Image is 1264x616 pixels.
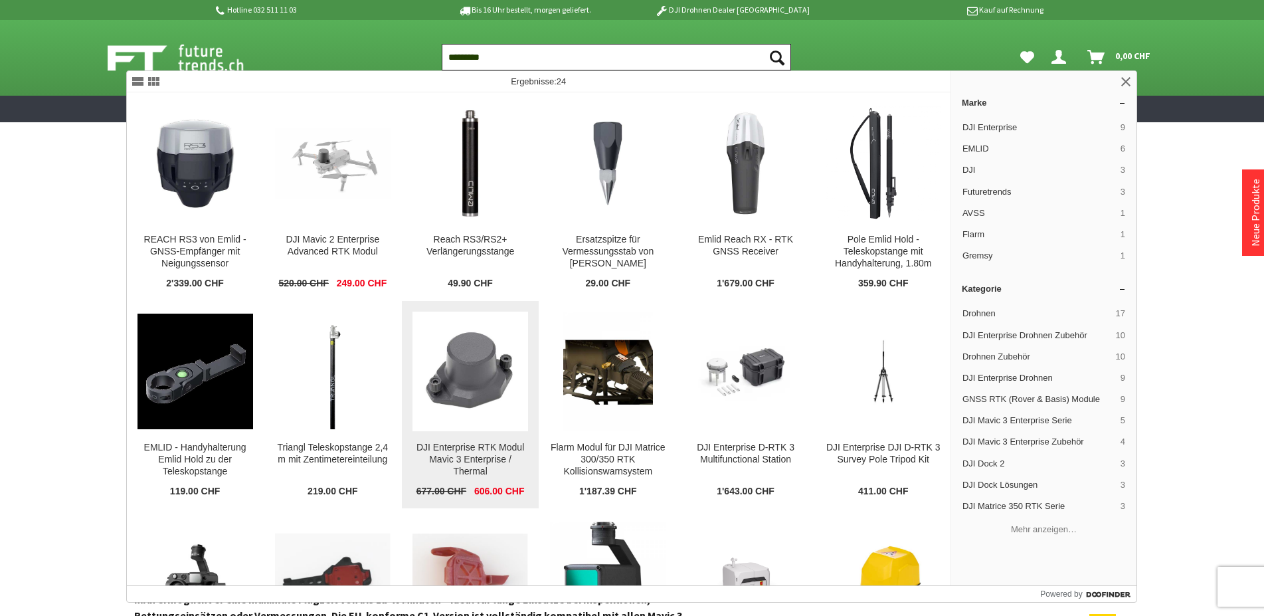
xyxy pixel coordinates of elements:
span: 3 [1121,479,1125,491]
div: Triangl Teleskopstange 2,4 m mit Zentimetereinteilung [275,442,391,466]
a: Flarm Modul für DJI Matrice 300/350 RTK Kollisionswarnsystem Flarm Modul für DJI Matrice 300/350 ... [539,301,676,508]
span: 49.90 CHF [448,278,493,290]
span: 520.00 CHF [278,278,328,290]
span: 2'339.00 CHF [166,278,224,290]
span: 3 [1121,500,1125,512]
a: Meine Favoriten [1014,44,1041,70]
div: Flarm Modul für DJI Matrice 300/350 RTK Kollisionswarnsystem [550,442,666,478]
span: 606.00 CHF [474,486,524,498]
a: DJI Enterprise DJI D-RTK 3 Survey Pole Tripod Kit DJI Enterprise DJI D-RTK 3 Survey Pole Tripod K... [815,301,952,508]
span: 9 [1121,393,1125,405]
div: Pole Emlid Hold - Teleskopstange mit Handyhalterung, 1.80m [826,234,941,270]
span: 677.00 CHF [416,486,466,498]
img: Emlid Reach RX - RTK GNSS Receiver [687,106,803,221]
p: Bis 16 Uhr bestellt, morgen geliefert. [421,2,628,18]
span: DJI Dock 2 [962,458,1115,470]
span: DJI Enterprise [962,122,1115,134]
span: GNSS RTK (Rover & Basis) Module [962,393,1115,405]
a: Kategorie [951,278,1136,299]
span: 9 [1121,122,1125,134]
a: Triangl Teleskopstange 2,4 m mit Zentimetereinteilung Triangl Teleskopstange 2,4 m mit Zentimeter... [264,301,401,508]
span: 4 [1121,436,1125,448]
span: DJI Enterprise Drohnen [962,372,1115,384]
span: 6 [1121,143,1125,155]
span: DJI Enterprise Drohnen Zubehör [962,330,1111,342]
span: 9 [1121,372,1125,384]
img: Ersatzspitze für Vermessungsstab von Emlid [550,106,666,221]
div: REACH RS3 von Emlid - GNSS-Empfänger mit Neigungssensor [137,234,253,270]
a: DJI Mavic 2 Enterprise Advanced RTK Modul DJI Mavic 2 Enterprise Advanced RTK Modul 520.00 CHF 24... [264,93,401,300]
a: DJI Enterprise D-RTK 3 Multifunctional Station DJI Enterprise D-RTK 3 Multifunctional Station 1'6... [677,301,814,508]
span: DJI Mavic 3 Enterprise Zubehör [962,436,1115,448]
span: 1 [1121,250,1125,262]
img: AVSS PRS-M350EX Fallschirm-Bergungssystem für DJI M350 RTK [826,543,941,616]
a: Marke [951,92,1136,113]
img: Pole Emlid Hold - Teleskopstange mit Handyhalterung, 1.80m [826,106,941,221]
span: 17 [1115,308,1125,320]
a: Warenkorb [1082,44,1157,70]
span: 3 [1121,164,1125,176]
img: Triangl Teleskopstange 2,4 m mit Zentimetereinteilung [275,314,391,429]
span: 1'679.00 CHF [717,278,774,290]
span: 119.00 CHF [170,486,220,498]
img: Flarm Modul für DJI Matrice 300/350 RTK Kollisionswarnsystem [563,312,653,431]
span: 219.00 CHF [308,486,357,498]
img: DJI Enterprise RTK Modul Mavic 3 Enterprise / Thermal [412,328,528,415]
span: 10 [1115,351,1125,363]
img: Shop Futuretrends - zur Startseite wechseln [108,41,273,74]
span: 5 [1121,415,1125,427]
a: REACH RS3 von Emlid - GNSS-Empfänger mit Neigungssensor REACH RS3 von Emlid - GNSS-Empfänger mit ... [127,93,264,300]
button: Suchen [763,44,791,70]
span: 24 [557,76,566,86]
a: Neue Produkte [1249,179,1262,247]
span: DJI Dock Lösungen [962,479,1115,491]
span: 3 [1121,458,1125,470]
span: 29.00 CHF [585,278,630,290]
span: Powered by [1040,588,1082,600]
a: DJI Enterprise RTK Modul Mavic 3 Enterprise / Thermal DJI Enterprise RTK Modul Mavic 3 Enterprise... [402,301,539,508]
div: DJI Mavic 2 Enterprise Advanced RTK Modul [275,234,391,258]
span: 249.00 CHF [337,278,387,290]
img: REACH RS3 von Emlid - GNSS-Empfänger mit Neigungssensor [137,106,253,221]
span: 1 [1121,207,1125,219]
p: Hotline 032 511 11 03 [214,2,421,18]
div: DJI Enterprise RTK Modul Mavic 3 Enterprise / Thermal [412,442,528,478]
div: Reach RS3/RS2+ Verlängerungsstange [412,234,528,258]
span: 411.00 CHF [858,486,908,498]
div: Emlid Reach RX - RTK GNSS Receiver [687,234,803,258]
img: EMLID - Handyhalterung Emlid Hold zu der Teleskopstange [137,314,253,429]
img: DJI Enterprise D-RTK 3 Multifunctional Station [687,328,803,415]
span: AVSS [962,207,1115,219]
span: Drohnen Zubehör [962,351,1111,363]
a: Reach RS3/RS2+ Verlängerungsstange Reach RS3/RS2+ Verlängerungsstange 49.90 CHF [402,93,539,300]
p: DJI Drohnen Dealer [GEOGRAPHIC_DATA] [628,2,836,18]
span: DJI Mavic 3 Enterprise Serie [962,415,1115,427]
div: DJI Enterprise D-RTK 3 Multifunctional Station [687,442,803,466]
span: DJI [962,164,1115,176]
span: 1 [1121,229,1125,241]
span: Drohnen [962,308,1111,320]
span: 1'643.00 CHF [717,486,774,498]
img: Reach RS3/RS2+ Verlängerungsstange [412,106,528,221]
span: 10 [1115,330,1125,342]
button: Mehr anzeigen… [956,518,1131,540]
span: 0,00 CHF [1115,45,1150,66]
a: Ersatzspitze für Vermessungsstab von Emlid Ersatzspitze für Vermessungsstab von [PERSON_NAME] 29.... [539,93,676,300]
p: Kauf auf Rechnung [836,2,1043,18]
a: Dein Konto [1046,44,1077,70]
img: DJI Mavic 2 Enterprise Advanced RTK Modul [275,128,391,200]
a: EMLID - Handyhalterung Emlid Hold zu der Teleskopstange EMLID - Handyhalterung Emlid Hold zu der ... [127,301,264,508]
img: DJI Enterprise Dock 2 (ohne Drohne) [687,547,803,612]
span: Futuretrends [962,186,1115,198]
div: EMLID - Handyhalterung Emlid Hold zu der Teleskopstange [137,442,253,478]
input: Produkt, Marke, Kategorie, EAN, Artikelnummer… [442,44,791,70]
span: 359.90 CHF [858,278,908,290]
a: Pole Emlid Hold - Teleskopstange mit Handyhalterung, 1.80m Pole Emlid Hold - Teleskopstange mit H... [815,93,952,300]
span: Ergebnisse: [511,76,566,86]
span: Flarm [962,229,1115,241]
span: 3 [1121,186,1125,198]
span: EMLID [962,143,1115,155]
div: DJI Enterprise DJI D-RTK 3 Survey Pole Tripod Kit [826,442,941,466]
span: Gremsy [962,250,1115,262]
